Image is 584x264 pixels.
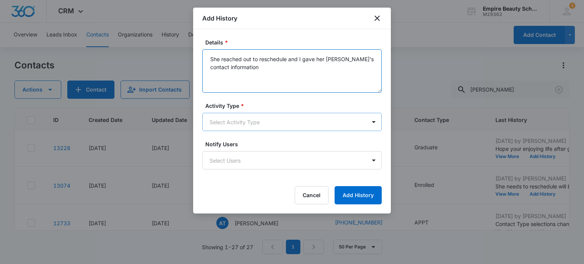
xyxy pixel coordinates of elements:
button: close [373,14,382,23]
label: Notify Users [205,140,385,148]
button: Add History [335,186,382,204]
button: Cancel [295,186,328,204]
label: Activity Type [205,102,385,110]
h1: Add History [202,14,237,23]
textarea: She reached out to reschedule and I gave her [PERSON_NAME]'s contact information [202,49,382,93]
label: Details [205,38,385,46]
